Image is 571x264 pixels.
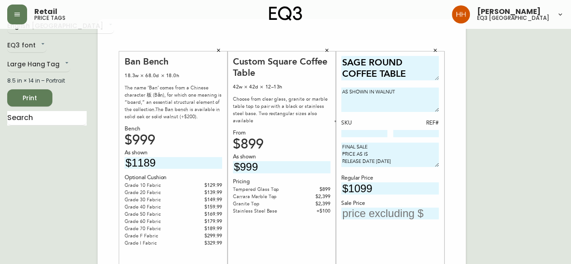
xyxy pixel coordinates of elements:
[233,153,257,161] span: As shown
[125,125,140,132] span: Bench
[125,232,184,240] div: Grade F Fabric
[184,240,222,247] div: $329.99
[7,77,87,85] div: 8.5 in × 14 in – Portrait
[233,140,330,148] div: $899
[125,157,222,169] input: price excluding $
[125,225,184,232] div: Grade 70 Fabric
[298,186,330,193] div: $899
[14,93,45,104] span: Print
[233,178,330,186] div: Pricing
[125,240,184,247] div: Grade I Fabric
[125,84,222,120] div: The name ‘Ban’ comes from a Chinese character 板 (Bǎn), for which one meaning is “board,” an essen...
[7,38,46,53] div: EQ3 font
[125,211,184,218] div: Grade 50 Fabric
[42,61,53,69] div: From
[452,5,470,23] img: 6b766095664b4c6b511bd6e414aa3971
[477,8,541,15] span: [PERSON_NAME]
[184,211,222,218] div: $169.99
[34,8,57,15] span: Retail
[298,200,330,208] div: $2,399
[298,193,330,200] div: $2,399
[233,161,330,173] input: price excluding $
[341,208,439,220] input: price excluding $
[7,111,87,125] input: Search
[341,119,387,127] div: SKU
[233,193,298,200] div: Carrara Marble Top
[184,232,222,240] div: $299.99
[125,136,222,144] div: $999
[125,204,184,211] div: Grade 40 Fabric
[184,225,222,232] div: $189.99
[7,89,52,107] button: Print
[184,218,222,225] div: $179.99
[393,119,439,127] div: REF#
[125,72,222,80] div: 18.3w × 68.0d × 18.0h
[19,14,149,22] div: Aeron® Chair
[269,6,302,21] img: logo
[125,218,184,225] div: Grade 60 Fabric
[341,182,439,195] input: price excluding $
[341,199,439,208] div: Sale Price
[341,143,439,167] textarea: FINAL SALE PRICE AS IS RELEASE DATE [DATE]
[233,56,330,79] div: Custom Square Coffee Table
[233,83,330,91] div: 42w × 42d × 12–13h
[184,204,222,211] div: $159.99
[34,15,65,21] h5: price tags
[125,174,222,182] div: Optional Cushion
[341,88,439,112] textarea: AS SHOWN IN WALNUT
[125,189,184,196] div: Grade 20 Fabric
[184,196,222,204] div: $149.99
[233,200,298,208] div: Granite Top
[233,186,298,193] div: Tempered Glass Top
[298,208,330,215] div: + $100
[125,182,184,189] div: Grade 10 Fabric
[7,57,70,72] div: Large Hang Tag
[57,61,82,69] div: $2,255
[341,174,439,182] div: Regular Price
[233,130,246,136] span: From
[233,208,298,215] div: Stainless Steel Base
[19,22,149,45] div: Elegant and sleek, the Aeron chair conforms to different body shapes and movement.Available in th...
[233,96,330,125] div: Choose from clear glass, granite or marble table top to pair with a black or stainless steel base...
[91,61,112,69] div: As shown
[125,56,222,67] div: Ban Bench
[341,56,439,81] textarea: SAGE ROUND COFFEE TABLE
[184,189,222,196] div: $139.99
[125,149,149,157] span: As shown
[477,15,549,21] h5: eq3 [GEOGRAPHIC_DATA]
[116,59,149,69] input: price excluding $
[125,196,184,204] div: Grade 30 Fabric
[184,182,222,189] div: $129.99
